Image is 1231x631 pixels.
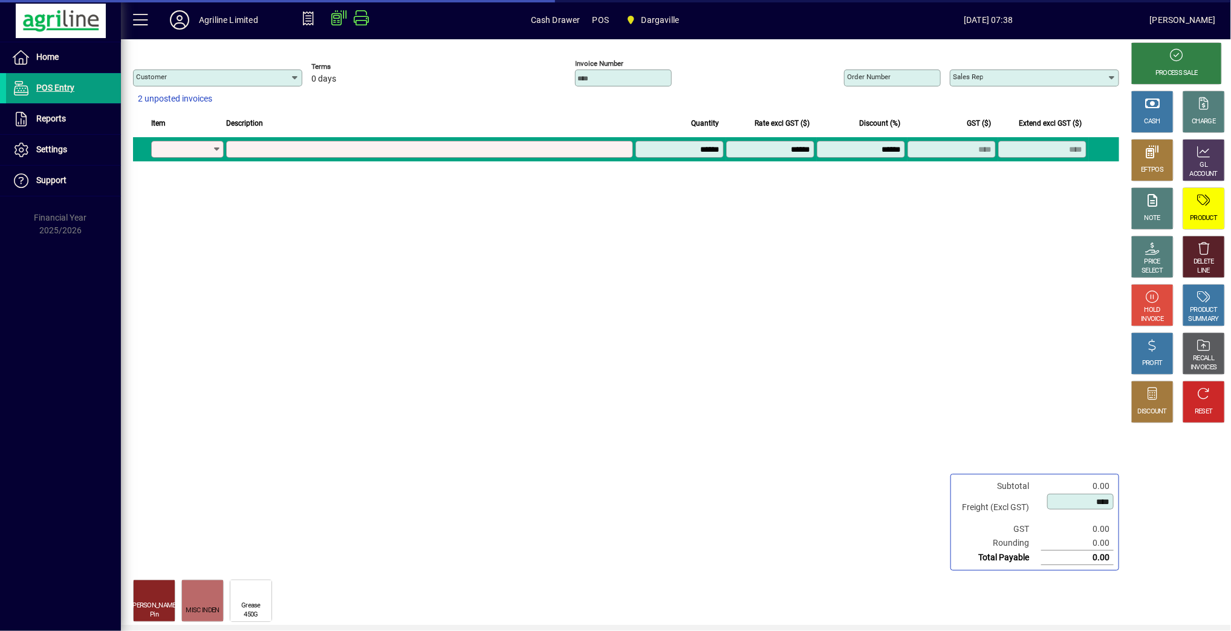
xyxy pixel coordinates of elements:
span: [DATE] 07:38 [827,10,1150,30]
td: Rounding [956,536,1041,551]
div: INVOICE [1141,315,1163,324]
a: Home [6,42,121,73]
span: Home [36,52,59,62]
mat-label: Customer [136,73,167,81]
span: 0 days [311,74,336,84]
td: 0.00 [1041,522,1114,536]
div: RESET [1195,407,1213,416]
span: Item [151,117,166,130]
span: Dargaville [621,9,684,31]
div: EFTPOS [1142,166,1164,175]
div: CASH [1145,117,1160,126]
div: SELECT [1142,267,1163,276]
td: Total Payable [956,551,1041,565]
button: Profile [160,9,199,31]
div: PRODUCT [1190,306,1217,315]
span: Settings [36,144,67,154]
td: 0.00 [1041,536,1114,551]
div: SUMMARY [1189,315,1219,324]
div: Pin [150,610,158,620]
div: GL [1200,161,1208,170]
span: Description [226,117,263,130]
div: DELETE [1194,257,1214,267]
a: Settings [6,135,121,165]
div: PROFIT [1142,359,1163,368]
span: Reports [36,114,66,123]
span: Support [36,175,67,185]
div: HOLD [1145,306,1160,315]
div: CHARGE [1192,117,1216,126]
span: Extend excl GST ($) [1019,117,1082,130]
td: 0.00 [1041,551,1114,565]
div: MISC INDEN [186,606,219,615]
td: GST [956,522,1041,536]
mat-label: Order number [847,73,891,81]
td: Freight (Excl GST) [956,493,1041,522]
mat-label: Invoice number [576,59,624,68]
div: DISCOUNT [1138,407,1167,416]
div: LINE [1198,267,1210,276]
td: Subtotal [956,479,1041,493]
span: POS Entry [36,83,74,92]
span: Rate excl GST ($) [755,117,810,130]
span: GST ($) [967,117,991,130]
div: 450G [244,610,258,620]
span: Terms [311,63,384,71]
a: Reports [6,104,121,134]
span: Dargaville [641,10,680,30]
div: RECALL [1194,354,1215,363]
div: PRICE [1145,257,1161,267]
span: Discount (%) [859,117,900,130]
td: 0.00 [1041,479,1114,493]
span: Quantity [691,117,719,130]
div: INVOICES [1190,363,1216,372]
div: [PERSON_NAME] [131,601,177,610]
button: 2 unposted invoices [133,88,217,110]
a: Support [6,166,121,196]
div: PRODUCT [1190,214,1217,223]
span: 2 unposted invoices [138,92,212,105]
div: NOTE [1145,214,1160,223]
div: PROCESS SALE [1155,69,1198,78]
div: ACCOUNT [1190,170,1218,179]
div: Grease [241,601,261,610]
span: Cash Drawer [531,10,580,30]
div: Agriline Limited [199,10,258,30]
mat-label: Sales rep [953,73,983,81]
span: POS [593,10,609,30]
div: [PERSON_NAME] [1150,10,1216,30]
